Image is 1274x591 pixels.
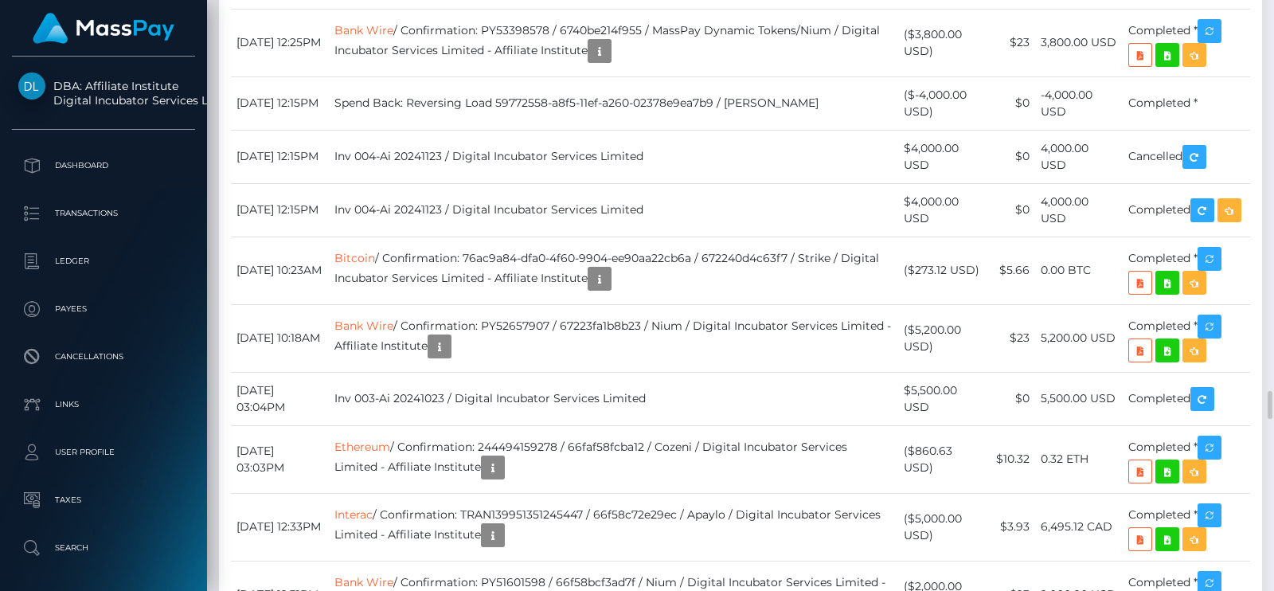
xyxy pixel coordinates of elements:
[1123,130,1250,183] td: Cancelled
[18,536,189,560] p: Search
[1035,425,1123,493] td: 0.32 ETH
[1035,76,1123,130] td: -4,000.00 USD
[991,237,1035,304] td: $5.66
[329,130,898,183] td: Inv 004-Ai 20241123 / Digital Incubator Services Limited
[898,9,990,76] td: ($3,800.00 USD)
[334,251,375,265] a: Bitcoin
[329,425,898,493] td: / Confirmation: 244494159278 / 66faf58fcba12 / Cozeni / Digital Incubator Services Limited - Affi...
[12,432,195,472] a: User Profile
[231,130,329,183] td: [DATE] 12:15PM
[329,183,898,237] td: Inv 004-Ai 20241123 / Digital Incubator Services Limited
[231,304,329,372] td: [DATE] 10:18AM
[898,237,990,304] td: ($273.12 USD)
[12,480,195,520] a: Taxes
[991,493,1035,561] td: $3.93
[329,304,898,372] td: / Confirmation: PY52657907 / 67223fa1b8b23 / Nium / Digital Incubator Services Limited - Affiliat...
[334,575,393,589] a: Bank Wire
[991,372,1035,425] td: $0
[991,9,1035,76] td: $23
[991,425,1035,493] td: $10.32
[33,13,174,44] img: MassPay Logo
[1123,372,1250,425] td: Completed
[991,304,1035,372] td: $23
[12,528,195,568] a: Search
[329,76,898,130] td: Spend Back: Reversing Load 59772558-a8f5-11ef-a260-02378e9ea7b9 / [PERSON_NAME]
[1123,76,1250,130] td: Completed *
[231,9,329,76] td: [DATE] 12:25PM
[18,393,189,417] p: Links
[12,337,195,377] a: Cancellations
[12,146,195,186] a: Dashboard
[231,183,329,237] td: [DATE] 12:15PM
[991,130,1035,183] td: $0
[18,249,189,273] p: Ledger
[1123,9,1250,76] td: Completed *
[898,76,990,130] td: ($-4,000.00 USD)
[18,72,45,100] img: Digital Incubator Services Limited
[18,202,189,225] p: Transactions
[18,345,189,369] p: Cancellations
[231,425,329,493] td: [DATE] 03:03PM
[18,297,189,321] p: Payees
[898,183,990,237] td: $4,000.00 USD
[329,237,898,304] td: / Confirmation: 76ac9a84-dfa0-4f60-9904-ee90aa22cb6a / 672240d4c63f7 / Strike / Digital Incubator...
[231,493,329,561] td: [DATE] 12:33PM
[898,304,990,372] td: ($5,200.00 USD)
[18,488,189,512] p: Taxes
[1035,237,1123,304] td: 0.00 BTC
[1123,425,1250,493] td: Completed *
[334,507,373,522] a: Interac
[1035,372,1123,425] td: 5,500.00 USD
[18,154,189,178] p: Dashboard
[898,493,990,561] td: ($5,000.00 USD)
[231,237,329,304] td: [DATE] 10:23AM
[1123,183,1250,237] td: Completed
[334,23,393,37] a: Bank Wire
[1035,304,1123,372] td: 5,200.00 USD
[1123,237,1250,304] td: Completed *
[12,241,195,281] a: Ledger
[12,79,195,108] span: DBA: Affiliate Institute Digital Incubator Services Limited
[329,372,898,425] td: Inv 003-Ai 20241023 / Digital Incubator Services Limited
[329,9,898,76] td: / Confirmation: PY53398578 / 6740be214f955 / MassPay Dynamic Tokens/Nium / Digital Incubator Serv...
[1123,304,1250,372] td: Completed *
[1035,493,1123,561] td: 6,495.12 CAD
[231,76,329,130] td: [DATE] 12:15PM
[1123,493,1250,561] td: Completed *
[991,183,1035,237] td: $0
[18,440,189,464] p: User Profile
[231,372,329,425] td: [DATE] 03:04PM
[334,440,390,454] a: Ethereum
[334,319,393,333] a: Bank Wire
[991,76,1035,130] td: $0
[898,130,990,183] td: $4,000.00 USD
[898,372,990,425] td: $5,500.00 USD
[898,425,990,493] td: ($860.63 USD)
[12,194,195,233] a: Transactions
[12,289,195,329] a: Payees
[329,493,898,561] td: / Confirmation: TRAN139951351245447 / 66f58c72e29ec / Apaylo / Digital Incubator Services Limited...
[1035,183,1123,237] td: 4,000.00 USD
[1035,9,1123,76] td: 3,800.00 USD
[1035,130,1123,183] td: 4,000.00 USD
[12,385,195,425] a: Links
